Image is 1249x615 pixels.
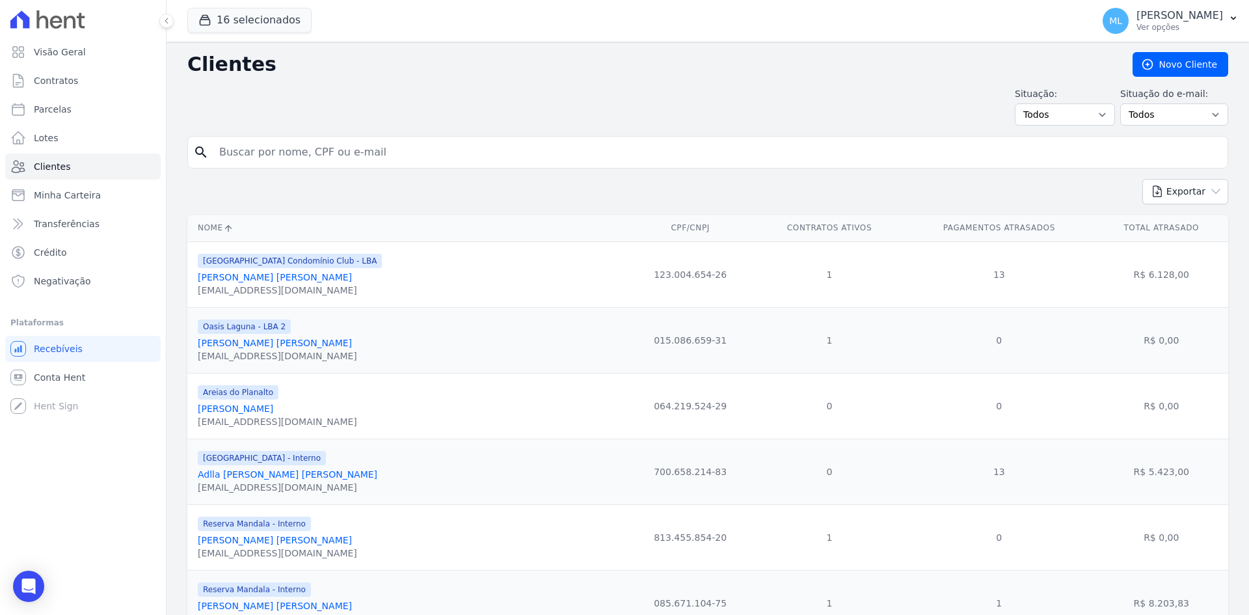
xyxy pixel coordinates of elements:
[198,517,311,531] span: Reserva Mandala - Interno
[34,217,100,230] span: Transferências
[625,504,755,570] td: 813.455.854-20
[198,385,278,400] span: Areias do Planalto
[198,320,291,334] span: Oasis Laguna - LBA 2
[198,338,352,348] a: [PERSON_NAME] [PERSON_NAME]
[198,349,357,362] div: [EMAIL_ADDRESS][DOMAIN_NAME]
[5,154,161,180] a: Clientes
[5,96,161,122] a: Parcelas
[625,215,755,241] th: CPF/CNPJ
[198,547,357,560] div: [EMAIL_ADDRESS][DOMAIN_NAME]
[1109,16,1122,25] span: ML
[904,241,1094,307] td: 13
[5,125,161,151] a: Lotes
[5,239,161,266] a: Crédito
[198,535,352,545] a: [PERSON_NAME] [PERSON_NAME]
[193,144,209,160] i: search
[904,439,1094,504] td: 13
[34,342,83,355] span: Recebíveis
[198,272,352,282] a: [PERSON_NAME] [PERSON_NAME]
[34,160,70,173] span: Clientes
[5,268,161,294] a: Negativação
[187,8,312,33] button: 16 selecionados
[34,74,78,87] span: Contratos
[1095,307,1228,373] td: R$ 0,00
[198,403,273,414] a: [PERSON_NAME]
[625,307,755,373] td: 015.086.659-31
[5,364,161,390] a: Conta Hent
[625,373,755,439] td: 064.219.524-29
[5,211,161,237] a: Transferências
[187,53,1112,76] h2: Clientes
[198,451,326,465] span: [GEOGRAPHIC_DATA] - Interno
[198,254,382,268] span: [GEOGRAPHIC_DATA] Condomínio Club - LBA
[187,215,625,241] th: Nome
[34,371,85,384] span: Conta Hent
[1133,52,1228,77] a: Novo Cliente
[34,275,91,288] span: Negativação
[198,284,382,297] div: [EMAIL_ADDRESS][DOMAIN_NAME]
[755,504,904,570] td: 1
[34,131,59,144] span: Lotes
[5,182,161,208] a: Minha Carteira
[1095,373,1228,439] td: R$ 0,00
[198,415,357,428] div: [EMAIL_ADDRESS][DOMAIN_NAME]
[755,439,904,504] td: 0
[904,504,1094,570] td: 0
[755,373,904,439] td: 0
[1136,9,1223,22] p: [PERSON_NAME]
[625,241,755,307] td: 123.004.654-26
[1095,439,1228,504] td: R$ 5.423,00
[34,189,101,202] span: Minha Carteira
[1136,22,1223,33] p: Ver opções
[755,215,904,241] th: Contratos Ativos
[34,103,72,116] span: Parcelas
[625,439,755,504] td: 700.658.214-83
[755,307,904,373] td: 1
[198,582,311,597] span: Reserva Mandala - Interno
[198,469,377,480] a: Adlla [PERSON_NAME] [PERSON_NAME]
[1120,87,1228,101] label: Situação do e-mail:
[1095,215,1228,241] th: Total Atrasado
[5,68,161,94] a: Contratos
[34,246,67,259] span: Crédito
[5,39,161,65] a: Visão Geral
[1092,3,1249,39] button: ML [PERSON_NAME] Ver opções
[34,46,86,59] span: Visão Geral
[755,241,904,307] td: 1
[198,481,377,494] div: [EMAIL_ADDRESS][DOMAIN_NAME]
[1015,87,1115,101] label: Situação:
[5,336,161,362] a: Recebíveis
[13,571,44,602] div: Open Intercom Messenger
[1142,179,1228,204] button: Exportar
[904,373,1094,439] td: 0
[198,601,352,611] a: [PERSON_NAME] [PERSON_NAME]
[1095,241,1228,307] td: R$ 6.128,00
[211,139,1222,165] input: Buscar por nome, CPF ou e-mail
[10,315,155,331] div: Plataformas
[1095,504,1228,570] td: R$ 0,00
[904,307,1094,373] td: 0
[904,215,1094,241] th: Pagamentos Atrasados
